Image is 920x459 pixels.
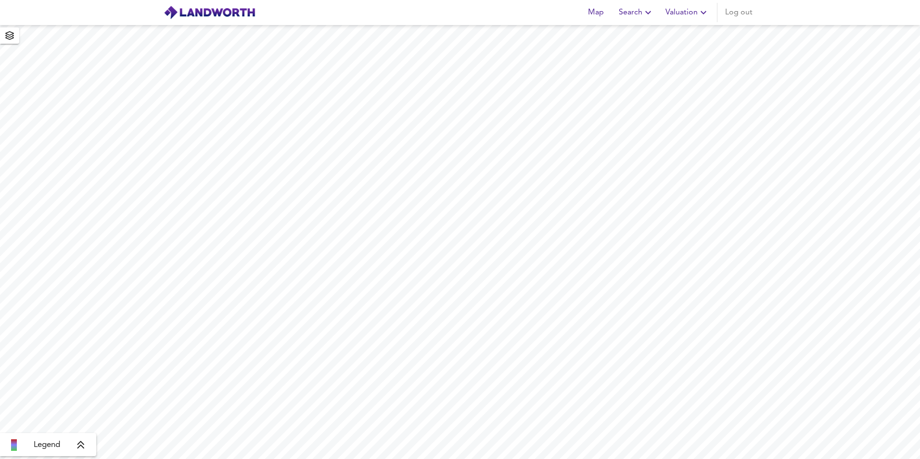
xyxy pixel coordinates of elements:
[34,439,60,451] span: Legend
[665,6,709,19] span: Valuation
[619,6,654,19] span: Search
[164,5,256,20] img: logo
[615,3,658,22] button: Search
[721,3,756,22] button: Log out
[584,6,607,19] span: Map
[662,3,713,22] button: Valuation
[580,3,611,22] button: Map
[725,6,753,19] span: Log out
